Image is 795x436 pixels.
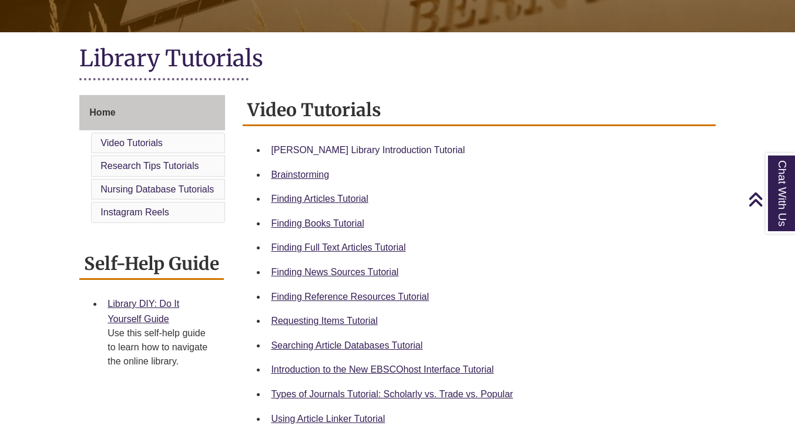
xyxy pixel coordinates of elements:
[271,340,422,350] a: Searching Article Databases Tutorial
[271,414,385,424] a: Using Article Linker Tutorial
[271,389,513,399] a: Types of Journals Tutorial: Scholarly vs. Trade vs. Popular
[89,107,115,117] span: Home
[271,364,494,374] a: Introduction to the New EBSCOhost Interface Tutorial
[271,292,429,302] a: Finding Reference Resources Tutorial
[271,145,465,155] a: [PERSON_NAME] Library Introduction Tutorial
[79,44,715,75] h1: Library Tutorials
[271,242,405,252] a: Finding Full Text Articles Tutorial
[271,267,398,277] a: Finding News Sources Tutorial
[79,95,225,130] a: Home
[100,138,163,148] a: Video Tutorials
[243,95,715,126] h2: Video Tutorials
[271,194,368,204] a: Finding Articles Tutorial
[748,191,792,207] a: Back to Top
[271,170,329,180] a: Brainstorming
[108,326,214,369] div: Use this self-help guide to learn how to navigate the online library.
[100,184,214,194] a: Nursing Database Tutorials
[108,299,179,324] a: Library DIY: Do It Yourself Guide
[79,95,225,225] div: Guide Page Menu
[79,249,224,280] h2: Self-Help Guide
[271,316,377,326] a: Requesting Items Tutorial
[100,161,199,171] a: Research Tips Tutorials
[100,207,169,217] a: Instagram Reels
[271,218,364,228] a: Finding Books Tutorial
